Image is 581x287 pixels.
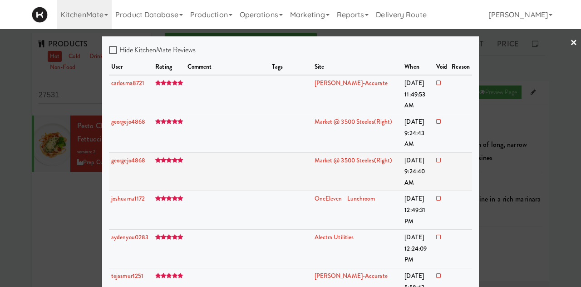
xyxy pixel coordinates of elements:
[111,194,145,203] a: joshuama1172
[402,152,434,191] td: [DATE] 9:24:40 AM
[153,59,185,76] th: rating
[315,272,388,280] a: [PERSON_NAME]-Accurate
[270,59,312,76] th: Tags
[315,156,393,165] a: Market @ 3500 Steeles(Right)
[402,230,434,268] td: [DATE] 12:24:09 PM
[111,272,143,280] a: tejasmur1251
[32,7,48,23] img: Micromart
[111,117,145,126] a: georgejo4868
[185,59,270,76] th: comment
[109,59,153,76] th: user
[315,79,388,87] a: [PERSON_NAME]-Accurate
[402,114,434,152] td: [DATE] 9:24:43 AM
[109,43,196,57] label: Hide KitchenMate Reviews
[111,156,145,165] a: georgejo4868
[315,117,393,126] a: Market @ 3500 Steeles(Right)
[111,79,144,87] a: carlosma8721
[312,59,403,76] th: site
[315,194,375,203] a: OneEleven - Lunchroom
[111,233,148,242] a: aydenyou0283
[109,47,119,54] input: Hide KitchenMate Reviews
[570,29,577,57] a: ×
[315,233,354,242] a: Alectra Utilities
[434,59,449,76] th: Void
[402,59,434,76] th: when
[402,191,434,230] td: [DATE] 12:49:31 PM
[402,75,434,114] td: [DATE] 11:49:53 AM
[449,59,472,76] th: Reason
